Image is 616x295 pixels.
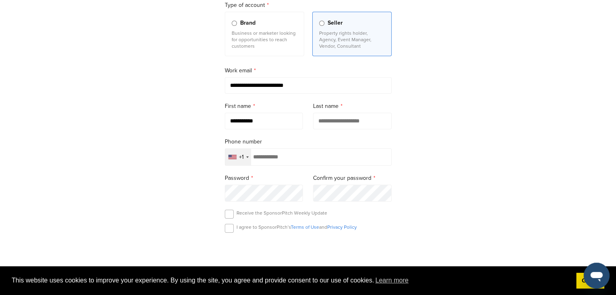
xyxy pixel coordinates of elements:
a: Privacy Policy [327,224,357,230]
input: Brand Business or marketer looking for opportunities to reach customers [232,21,237,26]
label: Type of account [225,1,392,10]
label: Last name [313,102,392,111]
p: I agree to SponsorPitch’s and [237,224,357,230]
p: Property rights holder, Agency, Event Manager, Vendor, Consultant [319,30,385,49]
input: Seller Property rights holder, Agency, Event Manager, Vendor, Consultant [319,21,324,26]
a: Terms of Use [291,224,319,230]
label: First name [225,102,303,111]
label: Password [225,174,303,183]
label: Phone number [225,137,392,146]
div: +1 [239,154,244,160]
p: Business or marketer looking for opportunities to reach customers [232,30,297,49]
span: Brand [240,19,256,27]
label: Work email [225,66,392,75]
div: Selected country [225,149,251,165]
a: dismiss cookie message [576,273,604,289]
span: This website uses cookies to improve your experience. By using the site, you agree and provide co... [12,274,570,287]
iframe: reCAPTCHA [262,242,354,266]
label: Confirm your password [313,174,392,183]
p: Receive the SponsorPitch Weekly Update [237,210,327,216]
iframe: Button to launch messaging window [584,263,610,289]
span: Seller [328,19,343,27]
a: learn more about cookies [374,274,410,287]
